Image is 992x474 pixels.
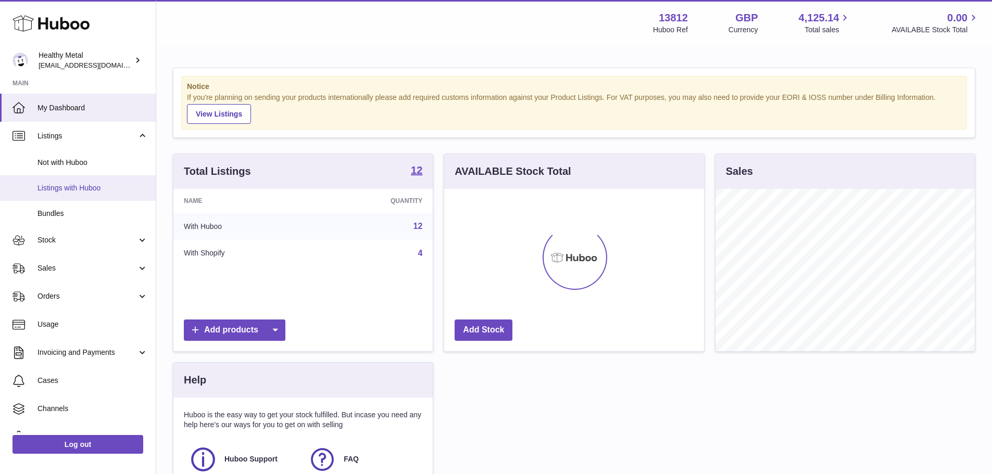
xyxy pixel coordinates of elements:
[173,240,313,267] td: With Shopify
[344,454,359,464] span: FAQ
[184,410,422,430] p: Huboo is the easy way to get your stock fulfilled. But incase you need any help here's our ways f...
[184,319,285,341] a: Add products
[12,53,28,68] img: internalAdmin-13812@internal.huboo.com
[37,131,137,141] span: Listings
[224,454,278,464] span: Huboo Support
[37,103,148,113] span: My Dashboard
[805,25,851,35] span: Total sales
[37,209,148,219] span: Bundles
[184,164,251,178] h3: Total Listings
[411,165,422,177] a: 12
[37,291,137,301] span: Orders
[173,189,313,213] th: Name
[891,11,980,35] a: 0.00 AVAILABLE Stock Total
[735,11,758,25] strong: GBP
[187,93,961,124] div: If you're planning on sending your products internationally please add required customs informati...
[173,213,313,240] td: With Huboo
[729,25,758,35] div: Currency
[37,263,137,273] span: Sales
[891,25,980,35] span: AVAILABLE Stock Total
[418,249,422,258] a: 4
[189,445,298,473] a: Huboo Support
[37,235,137,245] span: Stock
[39,50,132,70] div: Healthy Metal
[12,435,143,454] a: Log out
[37,404,148,414] span: Channels
[37,183,148,193] span: Listings with Huboo
[313,189,433,213] th: Quantity
[455,164,571,178] h3: AVAILABLE Stock Total
[659,11,688,25] strong: 13812
[726,164,753,178] h3: Sales
[413,222,423,230] a: 12
[37,376,148,386] span: Cases
[799,11,839,25] span: 4,125.14
[947,11,968,25] span: 0.00
[799,11,851,35] a: 4,125.14 Total sales
[37,158,148,168] span: Not with Huboo
[37,348,137,357] span: Invoicing and Payments
[411,165,422,175] strong: 12
[653,25,688,35] div: Huboo Ref
[187,82,961,92] strong: Notice
[39,61,153,69] span: [EMAIL_ADDRESS][DOMAIN_NAME]
[308,445,417,473] a: FAQ
[37,432,148,442] span: Settings
[184,373,206,387] h3: Help
[455,319,512,341] a: Add Stock
[37,319,148,329] span: Usage
[187,104,251,124] a: View Listings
